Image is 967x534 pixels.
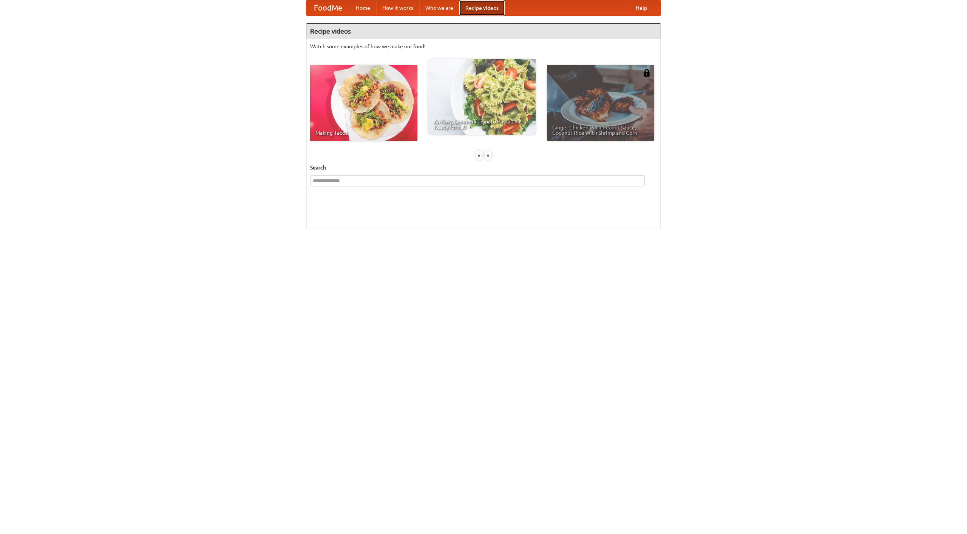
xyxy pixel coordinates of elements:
h5: Search [310,164,657,171]
span: An Easy, Summery Tomato Pasta That's Ready for Fall [434,119,530,129]
p: Watch some examples of how we make our food! [310,43,657,50]
a: Making Tacos [310,65,417,141]
h4: Recipe videos [306,24,661,39]
a: Home [350,0,376,15]
img: 483408.png [643,69,650,77]
div: « [476,151,482,160]
div: » [485,151,491,160]
a: FoodMe [306,0,350,15]
a: Who we are [419,0,459,15]
a: An Easy, Summery Tomato Pasta That's Ready for Fall [428,59,536,135]
a: Recipe videos [459,0,505,15]
a: Help [630,0,653,15]
span: Making Tacos [315,130,412,135]
a: How it works [376,0,419,15]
